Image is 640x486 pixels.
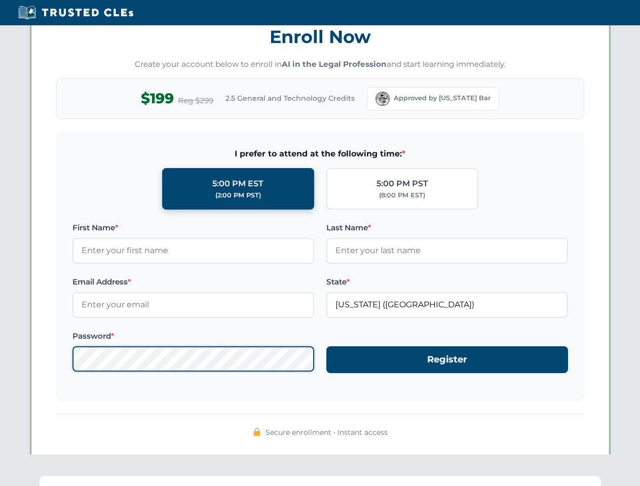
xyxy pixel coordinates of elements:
[326,292,568,317] input: Florida (FL)
[326,222,568,234] label: Last Name
[394,93,491,103] span: Approved by [US_STATE] Bar
[72,238,314,263] input: Enter your first name
[225,93,355,104] span: 2.5 General and Technology Credits
[326,276,568,288] label: State
[212,177,263,190] div: 5:00 PM EST
[72,222,314,234] label: First Name
[326,346,568,373] button: Register
[56,21,584,53] h3: Enroll Now
[15,5,136,20] img: Trusted CLEs
[141,87,174,110] span: $199
[72,147,568,160] span: I prefer to attend at the following time:
[72,276,314,288] label: Email Address
[326,238,568,263] input: Enter your last name
[377,177,428,190] div: 5:00 PM PST
[282,59,387,69] strong: AI in the Legal Profession
[72,292,314,317] input: Enter your email
[375,92,390,106] img: Florida Bar
[379,190,425,200] div: (8:00 PM EST)
[253,428,261,436] img: 🔒
[178,95,213,107] span: Reg $299
[72,330,314,342] label: Password
[266,427,388,438] span: Secure enrollment • Instant access
[215,190,261,200] div: (2:00 PM PST)
[56,59,584,70] p: Create your account below to enroll in and start learning immediately.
